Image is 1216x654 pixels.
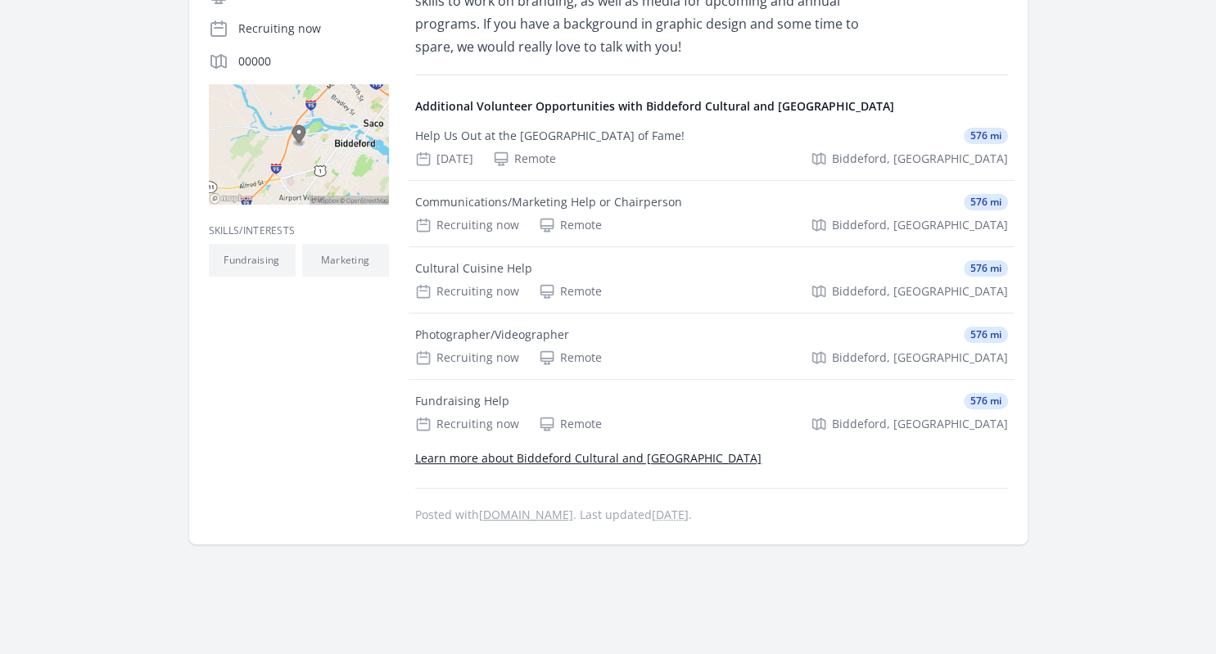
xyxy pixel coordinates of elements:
img: Map [209,84,389,205]
span: Biddeford, [GEOGRAPHIC_DATA] [832,350,1008,366]
a: Help Us Out at the [GEOGRAPHIC_DATA] of Fame! 576 mi [DATE] Remote Biddeford, [GEOGRAPHIC_DATA] [409,115,1015,180]
div: Recruiting now [415,416,519,432]
a: Learn more about Biddeford Cultural and [GEOGRAPHIC_DATA] [415,450,762,466]
div: Recruiting now [415,217,519,233]
li: Fundraising [209,244,296,277]
span: 576 mi [964,128,1008,144]
a: Photographer/Videographer 576 mi Recruiting now Remote Biddeford, [GEOGRAPHIC_DATA] [409,313,1015,379]
a: Cultural Cuisine Help 576 mi Recruiting now Remote Biddeford, [GEOGRAPHIC_DATA] [409,247,1015,313]
span: Biddeford, [GEOGRAPHIC_DATA] [832,151,1008,167]
div: Communications/Marketing Help or Chairperson [415,194,682,210]
span: Biddeford, [GEOGRAPHIC_DATA] [832,217,1008,233]
div: Cultural Cuisine Help [415,260,532,277]
a: Fundraising Help 576 mi Recruiting now Remote Biddeford, [GEOGRAPHIC_DATA] [409,380,1015,445]
div: Remote [539,283,602,300]
p: Posted with . Last updated . [415,508,1008,521]
div: [DATE] [415,151,473,167]
div: Help Us Out at the [GEOGRAPHIC_DATA] of Fame! [415,128,685,144]
span: 576 mi [964,260,1008,277]
p: Recruiting now [238,20,389,37]
span: 576 mi [964,393,1008,409]
a: Communications/Marketing Help or Chairperson 576 mi Recruiting now Remote Biddeford, [GEOGRAPHIC_... [409,181,1015,246]
div: Recruiting now [415,283,519,300]
div: Photographer/Videographer [415,327,569,343]
p: 00000 [238,53,389,70]
span: 576 mi [964,194,1008,210]
div: Recruiting now [415,350,519,366]
span: Biddeford, [GEOGRAPHIC_DATA] [832,416,1008,432]
h4: Additional Volunteer Opportunities with Biddeford Cultural and [GEOGRAPHIC_DATA] [415,98,1008,115]
a: [DOMAIN_NAME] [479,507,573,522]
abbr: Mon, Aug 11, 2025 10:23 PM [652,507,689,522]
div: Remote [539,217,602,233]
div: Remote [539,350,602,366]
span: 576 mi [964,327,1008,343]
span: Biddeford, [GEOGRAPHIC_DATA] [832,283,1008,300]
div: Remote [493,151,556,167]
li: Marketing [302,244,389,277]
h3: Skills/Interests [209,224,389,237]
div: Remote [539,416,602,432]
div: Fundraising Help [415,393,509,409]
